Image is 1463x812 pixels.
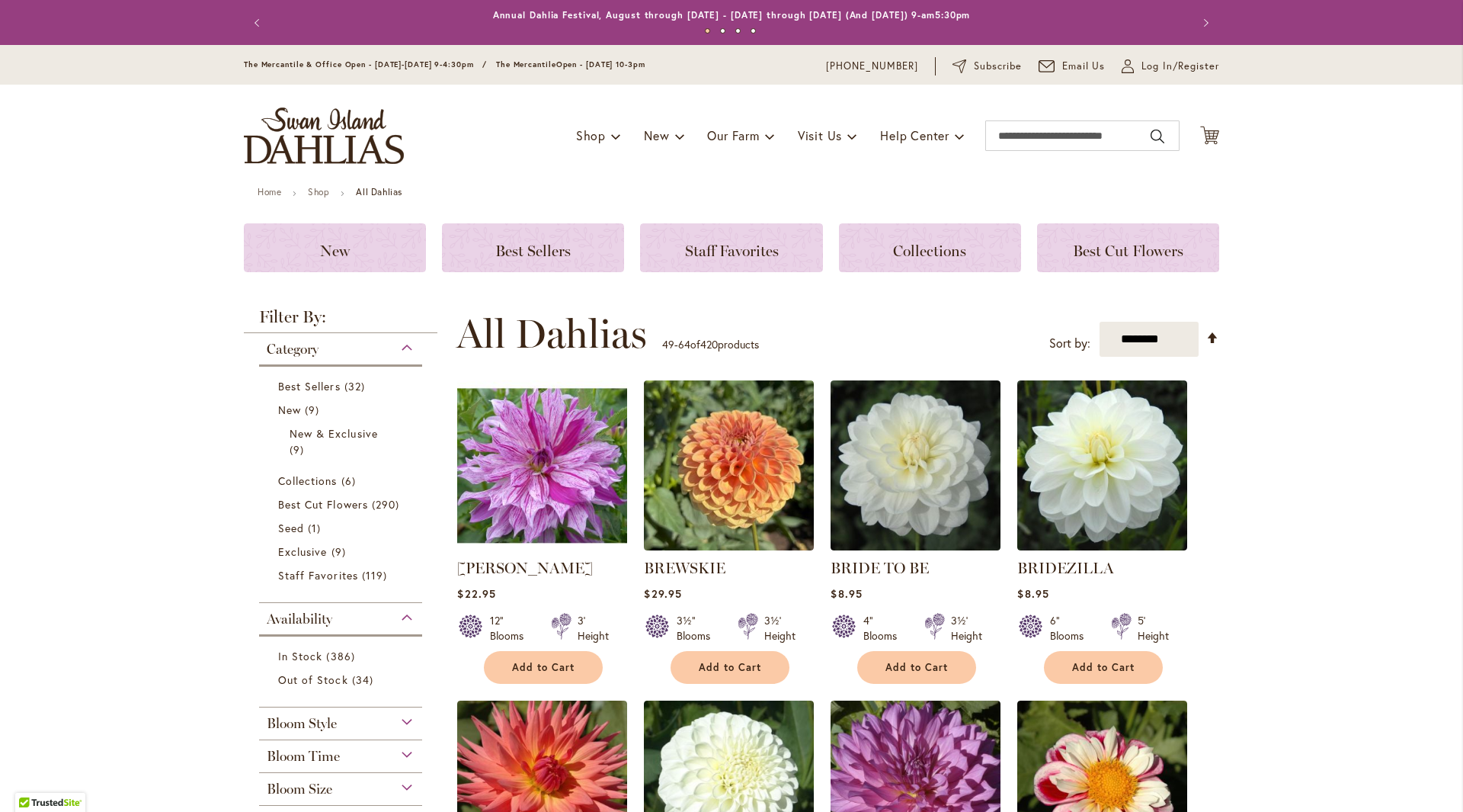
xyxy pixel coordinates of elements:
button: 3 of 4 [735,28,741,34]
button: Add to Cart [484,651,603,684]
span: New [278,403,301,417]
button: Next [1189,8,1219,38]
button: Previous [244,8,274,38]
button: Add to Cart [671,651,789,684]
span: Visit Us [798,127,842,143]
div: 3' Height [578,613,609,644]
span: Seed [278,521,304,535]
span: Staff Favorites [278,568,358,583]
img: Brandon Michael [457,380,627,550]
span: 64 [678,337,690,351]
span: Best Sellers [278,379,341,393]
span: Add to Cart [885,661,948,674]
span: Availability [267,611,332,627]
img: BRIDEZILLA [1017,380,1187,550]
span: Category [267,341,319,358]
button: 1 of 4 [705,28,710,34]
a: BRIDE TO BE [831,559,929,577]
a: BRIDEZILLA [1017,539,1187,554]
a: store logo [244,108,404,164]
span: 420 [700,337,718,351]
a: In Stock 386 [278,648,407,664]
a: BRIDEZILLA [1017,559,1114,577]
a: Exclusive [278,544,407,560]
div: 4" Blooms [863,613,906,644]
span: New [644,127,669,143]
span: Best Cut Flowers [278,497,368,512]
a: New [244,223,426,272]
span: All Dahlias [456,311,647,357]
a: [PERSON_NAME] [457,559,593,577]
span: New & Exclusive [290,426,378,441]
span: Best Sellers [495,242,571,260]
span: 290 [372,496,403,512]
a: Annual Dahlia Festival, August through [DATE] - [DATE] through [DATE] (And [DATE]) 9-am5:30pm [493,9,971,21]
label: Sort by: [1049,329,1090,358]
span: Bloom Time [267,748,340,765]
a: BREWSKIE [644,539,814,554]
a: Brandon Michael [457,539,627,554]
span: Add to Cart [699,661,761,674]
div: 3½" Blooms [677,613,719,644]
span: 119 [362,567,391,583]
p: - of products [662,332,759,357]
span: 6 [341,473,360,489]
a: Out of Stock 34 [278,672,407,688]
span: 32 [344,378,369,394]
span: Collections [893,242,966,260]
a: Collections [278,473,407,489]
span: 9 [290,441,308,457]
a: Collections [839,223,1021,272]
span: Open - [DATE] 10-3pm [556,59,645,69]
span: 34 [352,672,377,688]
a: BREWSKIE [644,559,725,577]
span: 9 [331,544,350,560]
a: Best Sellers [442,223,624,272]
a: Email Us [1039,59,1106,74]
span: Out of Stock [278,672,348,687]
span: 386 [326,648,358,664]
span: Our Farm [707,127,759,143]
span: Add to Cart [512,661,575,674]
img: BREWSKIE [644,380,814,550]
div: 12" Blooms [490,613,533,644]
a: Subscribe [952,59,1022,74]
a: Best Cut Flowers [278,496,407,512]
span: Best Cut Flowers [1073,242,1183,260]
a: Staff Favorites [278,567,407,583]
span: Staff Favorites [685,242,779,260]
span: Log In/Register [1141,59,1219,74]
span: $8.95 [1017,586,1048,601]
span: 49 [662,337,674,351]
strong: All Dahlias [356,186,402,197]
span: Add to Cart [1072,661,1135,674]
span: The Mercantile & Office Open - [DATE]-[DATE] 9-4:30pm / The Mercantile [244,59,556,69]
button: 2 of 4 [720,28,725,34]
a: Seed [278,520,407,536]
a: Best Sellers [278,378,407,394]
img: BRIDE TO BE [831,380,1000,550]
span: New [320,242,350,260]
a: Staff Favorites [640,223,822,272]
a: Best Cut Flowers [1037,223,1219,272]
span: Bloom Style [267,715,337,732]
a: New &amp; Exclusive [290,425,395,457]
a: [PHONE_NUMBER] [826,59,918,74]
span: Exclusive [278,544,327,559]
span: $29.95 [644,586,681,601]
a: New [278,402,407,418]
a: BRIDE TO BE [831,539,1000,554]
span: $22.95 [457,586,495,601]
a: Home [258,186,281,197]
span: Bloom Size [267,781,332,798]
div: 6" Blooms [1050,613,1093,644]
div: 5' Height [1138,613,1169,644]
strong: Filter By: [244,309,437,333]
button: 4 of 4 [751,28,756,34]
span: Help Center [880,127,949,143]
a: Log In/Register [1122,59,1219,74]
span: $8.95 [831,586,862,601]
span: 1 [308,520,325,536]
div: 3½' Height [951,613,982,644]
span: Subscribe [974,59,1022,74]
